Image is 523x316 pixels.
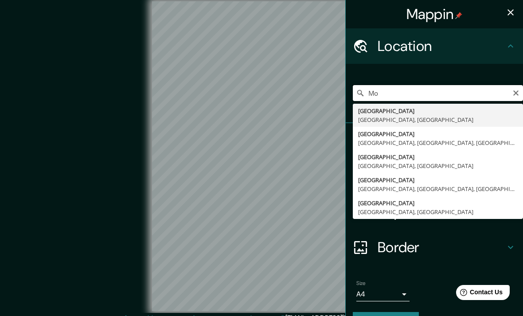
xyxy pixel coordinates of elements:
[358,207,518,216] div: [GEOGRAPHIC_DATA], [GEOGRAPHIC_DATA]
[358,115,518,124] div: [GEOGRAPHIC_DATA], [GEOGRAPHIC_DATA]
[378,203,505,221] h4: Layout
[346,194,523,230] div: Layout
[358,184,518,193] div: [GEOGRAPHIC_DATA], [GEOGRAPHIC_DATA], [GEOGRAPHIC_DATA]
[346,123,523,159] div: Pins
[512,88,519,97] button: Clear
[378,238,505,256] h4: Border
[358,161,518,170] div: [GEOGRAPHIC_DATA], [GEOGRAPHIC_DATA]
[455,12,462,19] img: pin-icon.png
[346,230,523,265] div: Border
[346,28,523,64] div: Location
[353,85,523,101] input: Pick your city or area
[358,129,518,138] div: [GEOGRAPHIC_DATA]
[358,106,518,115] div: [GEOGRAPHIC_DATA]
[358,138,518,147] div: [GEOGRAPHIC_DATA], [GEOGRAPHIC_DATA], [GEOGRAPHIC_DATA]
[346,159,523,194] div: Style
[356,280,366,287] label: Size
[378,37,505,55] h4: Location
[358,199,518,207] div: [GEOGRAPHIC_DATA]
[356,287,410,301] div: A4
[406,5,463,23] h4: Mappin
[358,176,518,184] div: [GEOGRAPHIC_DATA]
[358,152,518,161] div: [GEOGRAPHIC_DATA]
[152,1,371,311] canvas: Map
[444,281,513,306] iframe: Help widget launcher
